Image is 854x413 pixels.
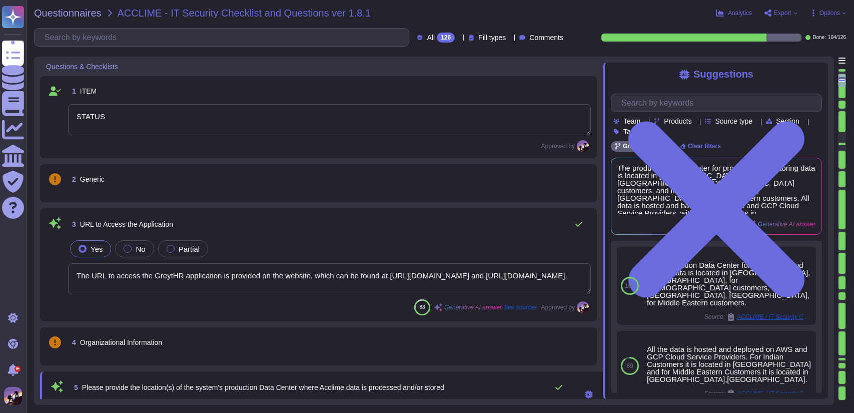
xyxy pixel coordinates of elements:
[91,245,103,253] span: Yes
[812,35,826,40] span: Done:
[716,9,752,17] button: Analytics
[70,384,78,391] span: 5
[80,220,173,228] span: URL to Access the Application
[68,263,591,294] textarea: The URL to access the GreytHR application is provided on the website, which can be found at [URL]...
[625,283,635,289] span: 100
[2,385,29,407] button: user
[541,304,575,310] span: Approved by
[577,301,589,313] img: user
[82,383,444,391] span: Please provide the location(s) of the system's production Data Center where Acclime data is proce...
[46,63,118,70] span: Questions & Checklists
[819,10,840,16] span: Options
[478,34,506,41] span: Fill types
[577,140,589,152] img: user
[427,34,435,41] span: All
[728,10,752,16] span: Analytics
[828,35,846,40] span: 104 / 126
[616,94,821,112] input: Search by keywords
[647,345,812,383] div: All the data is hosted and deployed on AWS and GCP Cloud Service Providers. For Indian Customers ...
[68,176,76,183] span: 2
[80,338,162,346] span: Organizational Information
[15,366,21,372] div: 9+
[118,8,371,18] span: ACCLIME - IT Security Checklist and Questions ver 1.8.1
[68,339,76,346] span: 4
[34,8,102,18] span: Questionnaires
[626,363,633,369] span: 89
[4,387,22,405] img: user
[179,245,200,253] span: Partial
[541,143,575,149] span: Approved by
[437,33,455,43] div: 126
[136,245,145,253] span: No
[737,390,812,396] span: ACCLIME / IT Security Checklist and Questions ver 1.8.1
[774,10,791,16] span: Export
[68,104,591,135] textarea: STATUS
[68,221,76,228] span: 3
[80,87,97,95] span: ITEM
[529,34,563,41] span: Comments
[40,29,409,46] input: Search by keywords
[68,88,76,95] span: 1
[419,304,425,310] span: 88
[704,389,812,397] span: Source:
[444,304,502,310] span: Generative AI answer
[504,304,537,310] span: See sources
[80,175,105,183] span: Generic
